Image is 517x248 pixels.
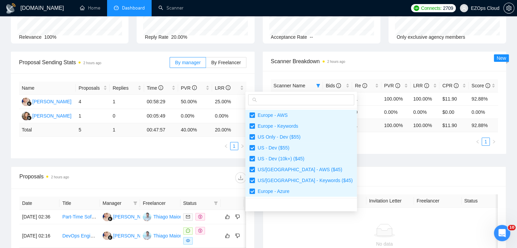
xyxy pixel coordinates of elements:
a: Part-Time Software Integrator / Engineer (Odoo + Systems Integration) [62,214,211,219]
td: 5 [76,123,110,137]
span: info-circle [192,85,197,90]
div: [PERSON_NAME] [32,98,71,105]
span: Europe - Keywords [255,123,298,129]
td: 0.00% [469,105,498,119]
button: right [490,138,498,146]
span: Europe - AWS [255,112,288,118]
td: $11.90 [440,92,469,105]
td: 25.00% [212,95,246,109]
td: 1 [110,123,144,137]
span: -- [310,34,313,40]
li: Next Page [490,138,498,146]
span: info-circle [158,85,163,90]
td: 50.00% [178,95,212,109]
span: info-circle [485,83,490,88]
td: [DATE] 02:16 [19,224,59,248]
span: Scanner Name [274,83,305,88]
a: searchScanner [158,5,184,11]
span: US/[GEOGRAPHIC_DATA] - Keywords ($45) [255,178,353,183]
img: NK [22,112,30,120]
th: Invitation Letter [366,194,414,208]
span: Proposal Sending Stats [19,58,170,67]
span: dollar [198,215,202,219]
span: eye [186,238,190,243]
th: Title [59,197,100,210]
td: DevOps Engineer for AI Infrastructure at Friday Labs [59,224,100,248]
td: 00:05:49 [144,109,178,123]
th: Date [19,197,59,210]
a: 1 [482,138,489,145]
img: upwork-logo.png [414,5,419,11]
span: info-circle [362,83,367,88]
td: 100.00% [411,92,440,105]
span: Time [147,85,163,91]
iframe: Intercom live chat [494,225,510,241]
img: AJ [103,213,111,221]
time: 2 hours ago [83,61,101,65]
li: Next Page [238,142,246,150]
th: Status [462,194,509,208]
span: dislike [235,214,240,219]
button: like [223,213,231,221]
th: Name [19,82,76,95]
button: right [238,142,246,150]
img: AJ [22,98,30,106]
a: setting [503,5,514,11]
td: $0.00 [440,105,469,119]
time: 2 hours ago [51,175,69,179]
span: filter [316,84,320,88]
td: 92.88% [469,92,498,105]
span: filter [212,198,219,208]
span: setting [504,5,514,11]
span: dislike [235,233,240,238]
span: filter [132,198,139,208]
span: LRR [413,83,429,88]
span: Proposals [79,84,102,92]
button: download [235,172,246,183]
td: 00:47:57 [144,123,178,137]
span: download [236,175,246,180]
span: 10 [508,225,516,230]
img: TM [143,213,151,221]
td: 1 [352,119,381,132]
span: dashboard [114,5,119,10]
td: Total [19,123,76,137]
a: AJ[PERSON_NAME] [103,232,152,238]
span: filter [133,201,137,205]
img: gigradar-bm.png [27,101,32,106]
span: Manager [103,199,131,207]
td: 92.88 % [469,119,498,132]
a: TMThiago Maior [143,232,181,238]
span: Replies [113,84,136,92]
img: gigradar-bm.png [27,116,32,120]
span: US/[GEOGRAPHIC_DATA] - AWS ($45) [255,167,342,172]
td: $ 11.90 [440,119,469,132]
span: By manager [175,60,201,65]
td: 100.00 % [411,119,440,132]
button: dislike [234,232,242,240]
img: gigradar-bm.png [108,216,113,221]
a: 1 [230,142,238,150]
span: search [252,98,257,102]
span: Connects: [421,4,442,12]
td: 00:58:29 [144,95,178,109]
span: filter [315,81,322,91]
li: Previous Page [473,138,482,146]
img: TM [143,231,151,240]
td: 1 [352,92,381,105]
li: 1 [482,138,490,146]
button: dislike [234,213,242,221]
span: New [497,55,506,61]
span: Score [471,83,490,88]
span: right [492,140,496,144]
span: Dashboard [122,5,145,11]
td: Part-Time Software Integrator / Engineer (Odoo + Systems Integration) [59,210,100,224]
div: [PERSON_NAME] [32,112,71,120]
div: [PERSON_NAME] [113,232,152,240]
span: left [224,144,228,148]
div: Proposals [19,172,133,183]
a: DevOps Engineer for AI Infrastructure at [DATE] Labs [62,233,175,238]
a: AJ[PERSON_NAME] [103,214,152,219]
span: Only exclusive agency members [397,34,465,40]
span: info-circle [336,83,341,88]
